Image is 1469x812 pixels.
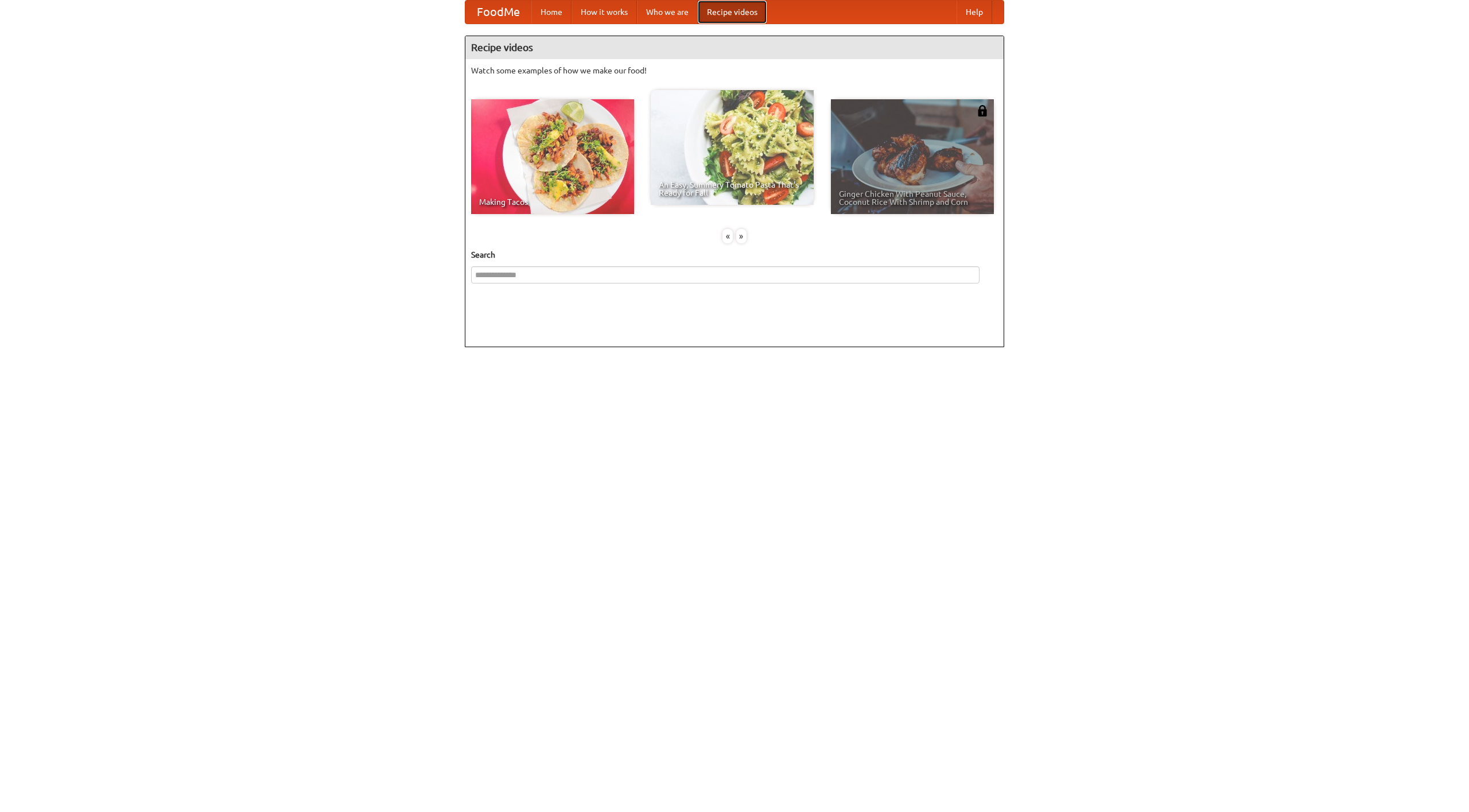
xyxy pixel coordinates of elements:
a: FoodMe [465,1,531,24]
a: Recipe videos [698,1,767,24]
div: « [722,229,733,243]
img: 483408.png [977,105,988,116]
a: Who we are [637,1,698,24]
a: Help [957,1,992,24]
span: Making Tacos [479,198,626,206]
h5: Search [471,249,998,261]
div: » [736,229,747,243]
span: An Easy, Summery Tomato Pasta That's Ready for Fall [659,181,806,197]
h4: Recipe videos [465,36,1004,59]
a: How it works [572,1,637,24]
a: Home [531,1,572,24]
a: Making Tacos [471,99,634,214]
a: An Easy, Summery Tomato Pasta That's Ready for Fall [651,90,814,205]
p: Watch some examples of how we make our food! [471,65,998,76]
